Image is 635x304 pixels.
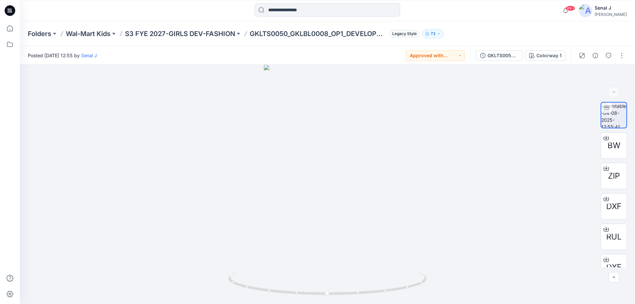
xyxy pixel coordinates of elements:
span: 99+ [565,6,575,11]
button: Legacy Style [387,29,420,38]
a: Wal-Mart Kids [66,29,110,38]
div: Colorway 1 [536,52,562,59]
div: GKLTS0050_GKLBL0008_OP1_DEVELOPMENT [487,52,518,59]
a: Senal J [81,53,97,58]
span: DXF [606,200,621,212]
button: 73 [422,29,444,38]
p: GKLTS0050_GKLBL0008_OP1_DEVELOPMENT [250,29,387,38]
span: Posted [DATE] 12:55 by [28,52,97,59]
span: ZIP [608,170,620,182]
span: BW [608,140,620,152]
button: Colorway 1 [525,50,566,61]
button: GKLTS0050_GKLBL0008_OP1_DEVELOPMENT [476,50,522,61]
span: DXF [606,261,621,273]
img: turntable-04-08-2025-12:55:41 [601,103,626,128]
a: S3 FYE 2027-GIRLS DEV-FASHION [125,29,235,38]
p: 73 [431,30,436,37]
a: Folders [28,29,51,38]
div: Senal J [595,4,627,12]
img: avatar [579,4,592,17]
button: Details [590,50,601,61]
span: Legacy Style [389,30,420,38]
div: [PERSON_NAME] [595,12,627,17]
span: RUL [606,231,622,243]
